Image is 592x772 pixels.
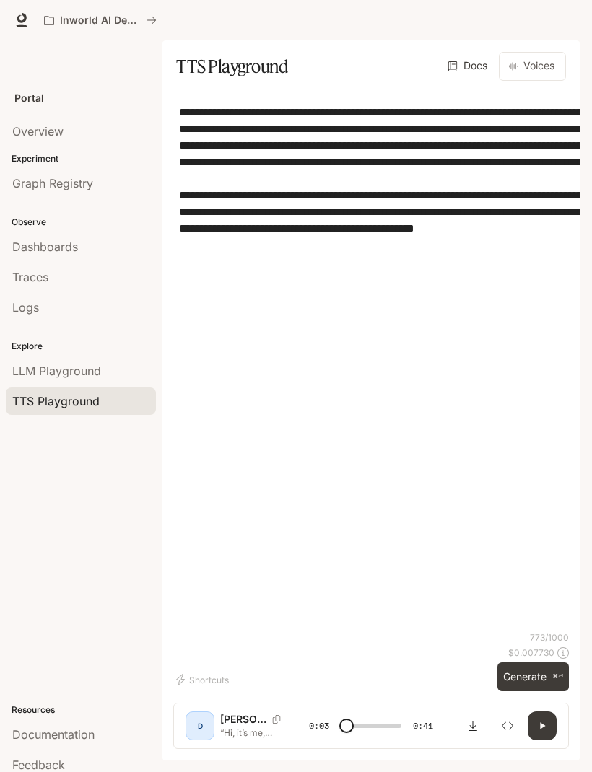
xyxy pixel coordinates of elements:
p: “Hi, it’s me, [PERSON_NAME]. I’m really glad you’re here with me [DATE], because we’re going to t... [220,727,290,739]
button: Download audio [458,711,487,740]
button: Inspect [493,711,522,740]
span: 0:03 [309,719,329,733]
div: D [188,714,212,737]
button: Copy Voice ID [266,715,287,724]
p: Inworld AI Demos [60,14,141,27]
p: [PERSON_NAME] [220,712,266,727]
button: All workspaces [38,6,163,35]
span: 0:41 [413,719,433,733]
